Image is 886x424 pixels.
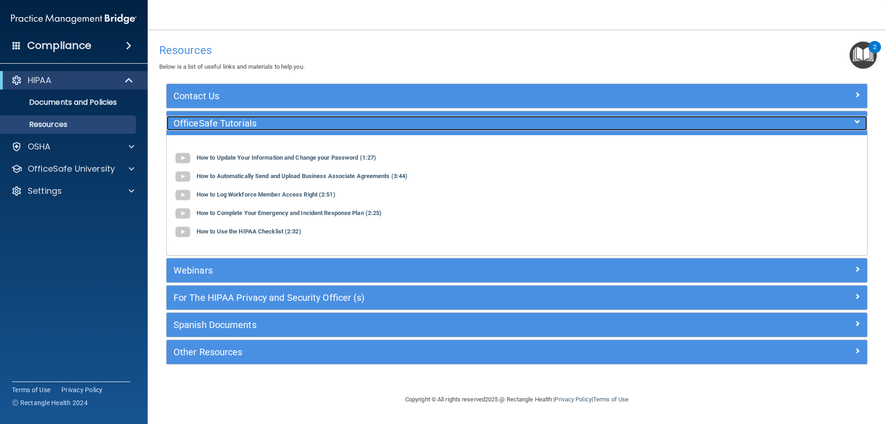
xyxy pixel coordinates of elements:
[174,317,860,332] a: Spanish Documents
[197,155,376,161] b: How to Update Your Information and Change your Password (1:27)
[6,120,132,129] p: Resources
[27,39,91,52] h4: Compliance
[174,89,860,103] a: Contact Us
[873,47,876,59] div: 2
[197,191,335,198] b: How to Log Workforce Member Access Right (2:51)
[197,228,301,235] b: How to Use the HIPAA Checklist (2:32)
[840,360,875,395] iframe: Drift Widget Chat Controller
[159,63,305,70] span: Below is a list of useful links and materials to help you.
[174,167,192,186] img: gray_youtube_icon.38fcd6cc.png
[174,345,860,359] a: Other Resources
[159,44,874,56] h4: Resources
[28,75,51,86] p: HIPAA
[197,210,382,217] b: How to Complete Your Emergency and Incident Response Plan (2:25)
[174,293,685,303] h5: For The HIPAA Privacy and Security Officer (s)
[555,396,591,403] a: Privacy Policy
[28,185,62,197] p: Settings
[174,290,860,305] a: For The HIPAA Privacy and Security Officer (s)
[174,91,685,101] h5: Contact Us
[11,163,134,174] a: OfficeSafe University
[850,42,877,69] button: Open Resource Center, 2 new notifications
[174,204,192,223] img: gray_youtube_icon.38fcd6cc.png
[11,10,137,28] img: PMB logo
[593,396,629,403] a: Terms of Use
[348,385,685,414] div: Copyright © All rights reserved 2025 @ Rectangle Health | |
[12,385,50,394] a: Terms of Use
[11,185,134,197] a: Settings
[197,173,407,180] b: How to Automatically Send and Upload Business Associate Agreements (3:44)
[174,149,192,167] img: gray_youtube_icon.38fcd6cc.png
[174,186,192,204] img: gray_youtube_icon.38fcd6cc.png
[61,385,103,394] a: Privacy Policy
[28,163,115,174] p: OfficeSafe University
[174,116,860,131] a: OfficeSafe Tutorials
[174,223,192,241] img: gray_youtube_icon.38fcd6cc.png
[11,75,134,86] a: HIPAA
[11,141,134,152] a: OSHA
[174,320,685,330] h5: Spanish Documents
[174,347,685,357] h5: Other Resources
[12,398,88,407] span: Ⓒ Rectangle Health 2024
[174,265,685,275] h5: Webinars
[6,98,132,107] p: Documents and Policies
[28,141,51,152] p: OSHA
[174,118,685,128] h5: OfficeSafe Tutorials
[174,263,860,278] a: Webinars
